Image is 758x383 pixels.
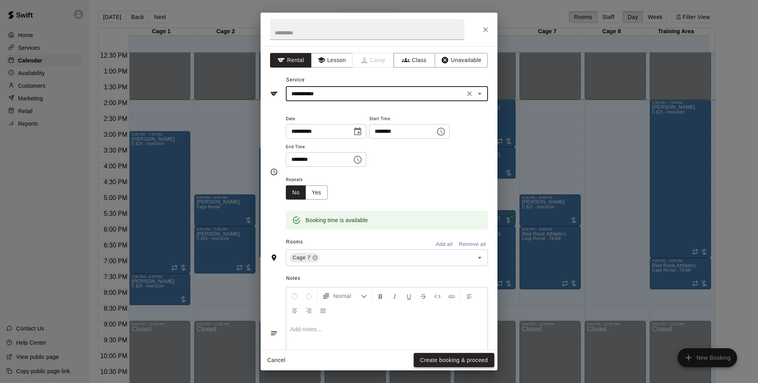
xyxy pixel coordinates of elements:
[417,289,430,303] button: Format Strikethrough
[270,53,311,68] button: Rental
[302,289,315,303] button: Redo
[311,53,353,68] button: Lesson
[350,124,366,140] button: Choose date, selected date is Aug 19, 2025
[270,168,278,176] svg: Timing
[288,289,301,303] button: Undo
[316,303,330,317] button: Justify Align
[286,185,328,200] div: outlined button group
[394,53,435,68] button: Class
[289,254,313,262] span: Cage 7
[264,353,289,368] button: Cancel
[474,252,485,263] button: Open
[286,175,334,185] span: Repeats
[464,88,475,99] button: Clear
[286,114,366,125] span: Date
[306,185,328,200] button: Yes
[457,238,488,251] button: Remove all
[369,114,450,125] span: Start Time
[286,239,303,245] span: Rooms
[286,77,305,83] span: Service
[319,289,370,303] button: Formatting Options
[435,53,488,68] button: Unavailable
[433,124,449,140] button: Choose time, selected time is 2:30 PM
[388,289,402,303] button: Format Italics
[270,90,278,98] svg: Service
[445,289,458,303] button: Insert Link
[270,329,278,337] svg: Notes
[286,272,488,285] span: Notes
[333,292,361,300] span: Normal
[289,253,320,262] div: Cage 7
[478,23,493,37] button: Close
[288,303,301,317] button: Center Align
[306,213,368,227] div: Booking time is available
[463,289,476,303] button: Left Align
[286,185,306,200] button: No
[431,289,444,303] button: Insert Code
[374,289,387,303] button: Format Bold
[474,88,485,99] button: Open
[353,53,394,68] span: Camps can only be created in the Services page
[402,289,416,303] button: Format Underline
[302,303,315,317] button: Right Align
[350,152,366,168] button: Choose time, selected time is 3:30 PM
[432,238,457,251] button: Add all
[414,353,494,368] button: Create booking & proceed
[286,142,366,153] span: End Time
[270,254,278,262] svg: Rooms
